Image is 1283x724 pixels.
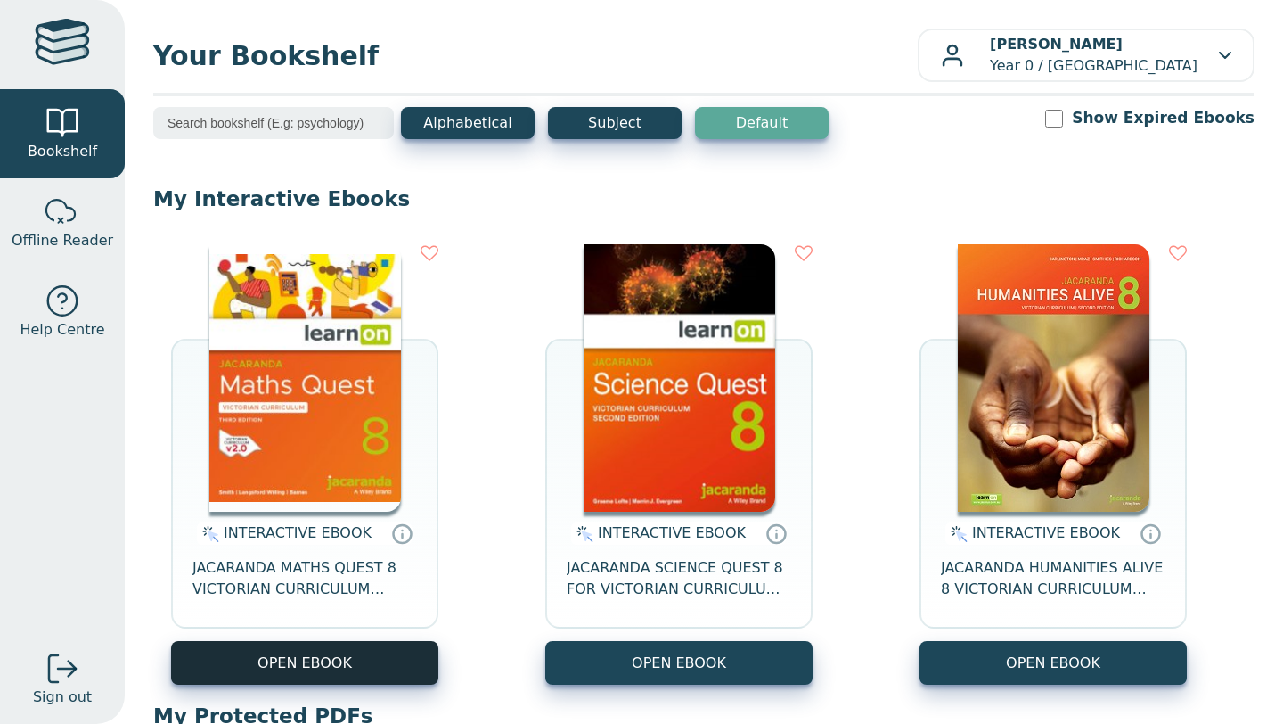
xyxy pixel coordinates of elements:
span: Help Centre [20,319,104,341]
img: interactive.svg [945,523,968,545]
a: Interactive eBooks are accessed online via the publisher’s portal. They contain interactive resou... [391,522,413,544]
button: Subject [548,107,682,139]
span: Sign out [33,687,92,708]
a: Interactive eBooks are accessed online via the publisher’s portal. They contain interactive resou... [1140,522,1161,544]
button: OPEN EBOOK [171,641,438,685]
img: interactive.svg [571,523,593,545]
button: [PERSON_NAME]Year 0 / [GEOGRAPHIC_DATA] [918,29,1254,82]
span: JACARANDA MATHS QUEST 8 VICTORIAN CURRICULUM LEARNON EBOOK 3E [192,557,417,600]
p: Year 0 / [GEOGRAPHIC_DATA] [990,34,1197,77]
button: Default [695,107,829,139]
span: JACARANDA SCIENCE QUEST 8 FOR VICTORIAN CURRICULUM LEARNON 2E EBOOK [567,557,791,600]
input: Search bookshelf (E.g: psychology) [153,107,394,139]
img: bee2d5d4-7b91-e911-a97e-0272d098c78b.jpg [958,244,1149,512]
span: Bookshelf [28,141,97,162]
img: fffb2005-5288-ea11-a992-0272d098c78b.png [584,244,775,512]
b: [PERSON_NAME] [990,36,1123,53]
span: INTERACTIVE EBOOK [972,524,1120,541]
span: INTERACTIVE EBOOK [224,524,372,541]
span: Your Bookshelf [153,36,918,76]
span: Offline Reader [12,230,113,251]
button: Alphabetical [401,107,535,139]
span: INTERACTIVE EBOOK [598,524,746,541]
p: My Interactive Ebooks [153,185,1254,212]
span: JACARANDA HUMANITIES ALIVE 8 VICTORIAN CURRICULUM LEARNON EBOOK 2E [941,557,1165,600]
label: Show Expired Ebooks [1072,107,1254,129]
a: Interactive eBooks are accessed online via the publisher’s portal. They contain interactive resou... [765,522,787,544]
img: interactive.svg [197,523,219,545]
button: OPEN EBOOK [545,641,813,685]
img: c004558a-e884-43ec-b87a-da9408141e80.jpg [209,244,401,512]
button: OPEN EBOOK [919,641,1187,685]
